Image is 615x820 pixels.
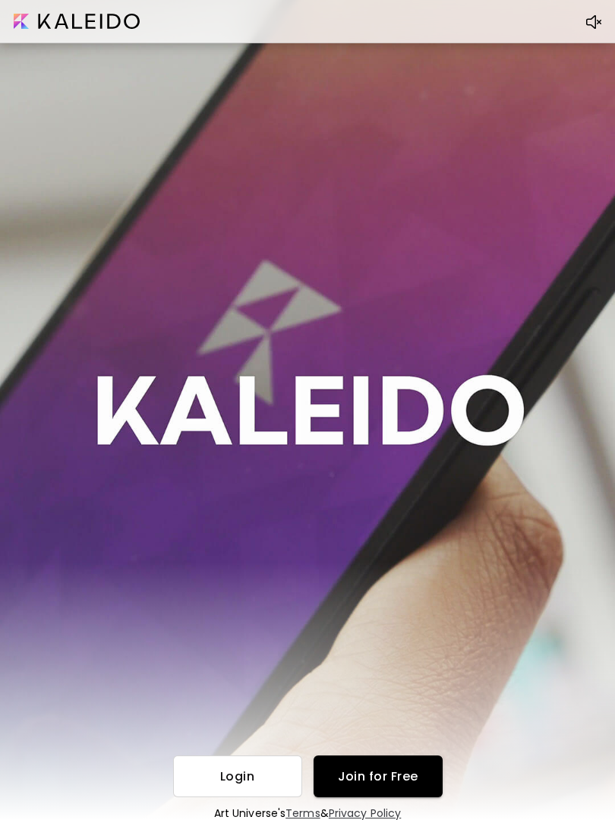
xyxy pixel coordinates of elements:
[173,755,302,797] button: Login
[185,768,290,784] span: Login
[314,755,443,797] button: Join for Free
[326,768,430,784] span: Join for Free
[586,14,601,29] img: Volume
[214,806,402,820] h6: Art Universe's &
